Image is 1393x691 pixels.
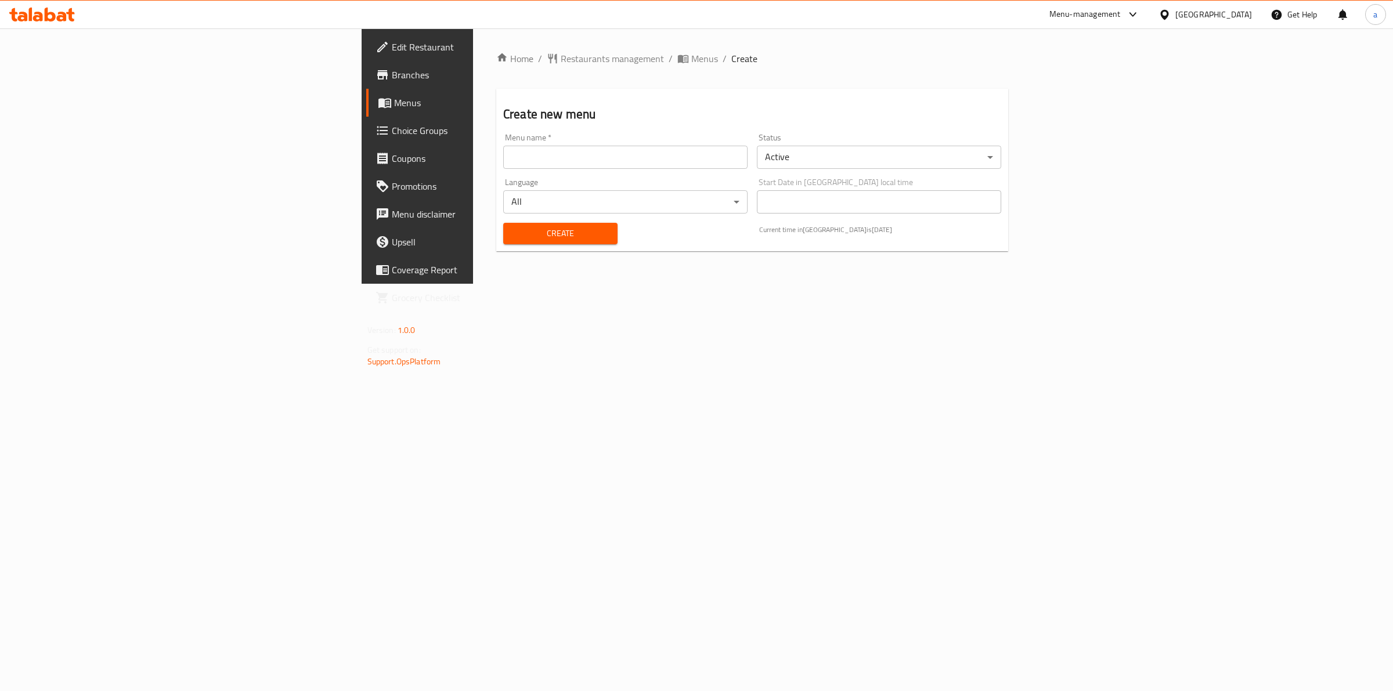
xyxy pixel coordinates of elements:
span: 1.0.0 [398,323,416,338]
span: Promotions [392,179,585,193]
a: Menus [677,52,718,66]
div: Menu-management [1049,8,1121,21]
span: Menus [691,52,718,66]
a: Menus [366,89,594,117]
input: Please enter Menu name [503,146,748,169]
span: a [1373,8,1377,21]
span: Menu disclaimer [392,207,585,221]
span: Edit Restaurant [392,40,585,54]
span: Choice Groups [392,124,585,138]
a: Restaurants management [547,52,664,66]
div: [GEOGRAPHIC_DATA] [1175,8,1252,21]
span: Coupons [392,151,585,165]
span: Create [513,226,608,241]
a: Menu disclaimer [366,200,594,228]
li: / [723,52,727,66]
a: Promotions [366,172,594,200]
a: Edit Restaurant [366,33,594,61]
nav: breadcrumb [496,52,1008,66]
a: Choice Groups [366,117,594,144]
div: Active [757,146,1001,169]
span: Upsell [392,235,585,249]
div: All [503,190,748,214]
h2: Create new menu [503,106,1001,123]
span: Get support on: [367,342,421,357]
li: / [669,52,673,66]
span: Grocery Checklist [392,291,585,305]
button: Create [503,223,618,244]
span: Restaurants management [561,52,664,66]
a: Coverage Report [366,256,594,284]
a: Coupons [366,144,594,172]
span: Create [731,52,757,66]
a: Grocery Checklist [366,284,594,312]
span: Menus [394,96,585,110]
span: Branches [392,68,585,82]
span: Coverage Report [392,263,585,277]
a: Upsell [366,228,594,256]
a: Branches [366,61,594,89]
span: Version: [367,323,396,338]
p: Current time in [GEOGRAPHIC_DATA] is [DATE] [759,225,1001,235]
a: Support.OpsPlatform [367,354,441,369]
